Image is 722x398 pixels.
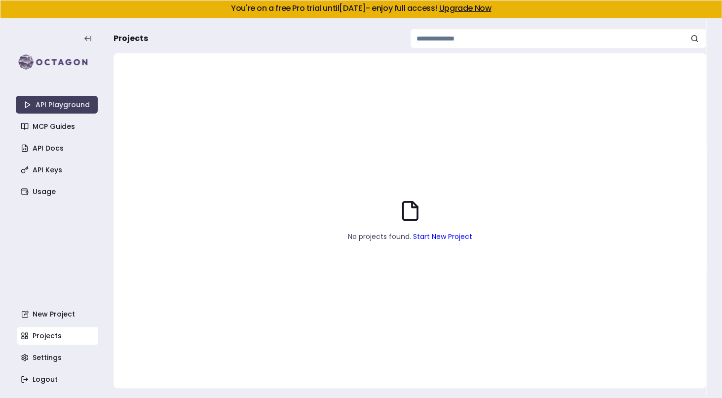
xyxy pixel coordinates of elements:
a: New Project [17,305,99,323]
h5: You're on a free Pro trial until [DATE] - enjoy full access! [8,4,714,12]
span: Projects [114,33,148,44]
img: logo-rect-yK7x_WSZ.svg [16,52,98,72]
a: Usage [17,183,99,200]
a: Upgrade Now [439,2,491,14]
a: Start New Project [413,232,472,241]
a: Projects [17,327,99,345]
a: API Playground [16,96,98,114]
a: Logout [17,370,99,388]
a: API Docs [17,139,99,157]
a: Settings [17,349,99,366]
a: MCP Guides [17,118,99,135]
p: No projects found. [302,232,518,241]
a: API Keys [17,161,99,179]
